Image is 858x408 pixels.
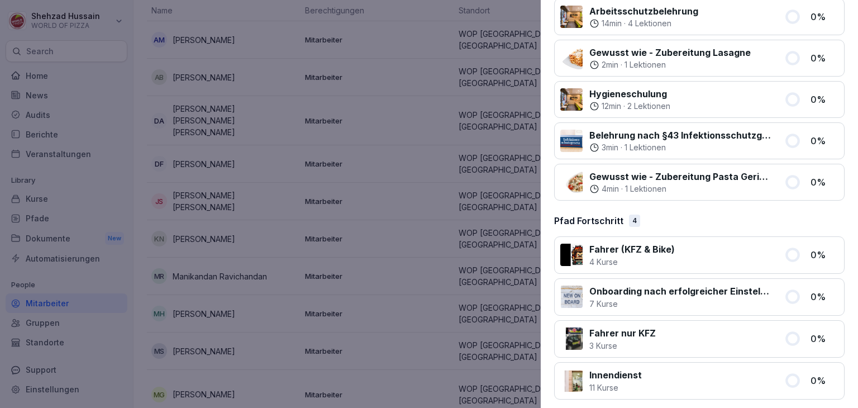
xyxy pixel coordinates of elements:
[589,340,656,352] p: 3 Kurse
[589,256,675,268] p: 4 Kurse
[589,243,675,256] p: Fahrer (KFZ & Bike)
[811,374,838,387] p: 0 %
[602,142,618,153] p: 3 min
[589,129,771,142] p: Belehrung nach §43 Infektionsschutzgesetz
[625,183,666,194] p: 1 Lektionen
[811,93,838,106] p: 0 %
[589,170,771,183] p: Gewusst wie - Zubereitung Pasta Gerichte
[589,284,771,298] p: Onboarding nach erfolgreicher Einstellung
[811,175,838,189] p: 0 %
[811,51,838,65] p: 0 %
[811,332,838,345] p: 0 %
[589,326,656,340] p: Fahrer nur KFZ
[811,248,838,262] p: 0 %
[625,59,666,70] p: 1 Lektionen
[811,290,838,303] p: 0 %
[629,215,640,227] div: 4
[602,18,622,29] p: 14 min
[811,10,838,23] p: 0 %
[602,59,618,70] p: 2 min
[589,87,670,101] p: Hygieneschulung
[627,101,670,112] p: 2 Lektionen
[625,142,666,153] p: 1 Lektionen
[554,214,623,227] p: Pfad Fortschritt
[589,101,670,112] div: ·
[589,368,642,382] p: Innendienst
[602,183,619,194] p: 4 min
[628,18,671,29] p: 4 Lektionen
[811,134,838,148] p: 0 %
[589,183,771,194] div: ·
[589,298,771,310] p: 7 Kurse
[589,4,698,18] p: Arbeitsschutzbelehrung
[589,142,771,153] div: ·
[589,18,698,29] div: ·
[589,59,751,70] div: ·
[589,382,642,393] p: 11 Kurse
[602,101,621,112] p: 12 min
[589,46,751,59] p: Gewusst wie - Zubereitung Lasagne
